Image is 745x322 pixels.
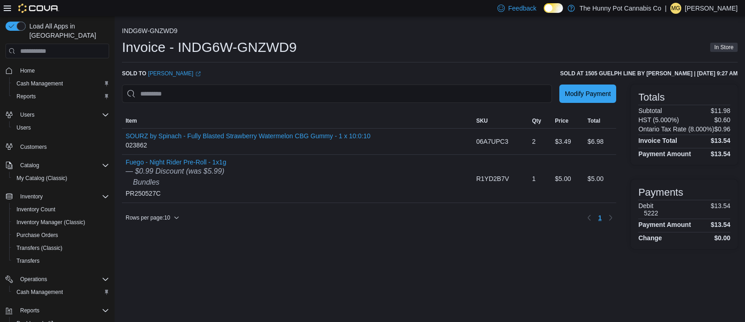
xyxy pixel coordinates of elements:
h3: Payments [638,187,683,198]
span: Operations [20,276,47,283]
button: Reports [9,90,113,103]
span: Cash Management [13,287,109,298]
button: Modify Payment [559,85,616,103]
div: Maddy Griffiths [670,3,681,14]
span: Users [17,109,109,120]
span: Reports [20,307,39,314]
div: — $0.99 Discount (was $5.99) [126,166,226,177]
h4: Payment Amount [638,150,691,158]
a: Inventory Manager (Classic) [13,217,89,228]
h6: 5222 [644,209,658,217]
button: Reports [17,305,43,316]
nav: Pagination for table: MemoryTable from EuiInMemoryTable [584,210,617,225]
button: SOURZ by Spinach - Fully Blasted Strawberry Watermelon CBG Gummy - 1 x 10:0:10 [126,132,370,140]
p: $13.54 [711,202,730,217]
a: Reports [13,91,39,102]
button: Users [17,109,38,120]
button: Users [9,121,113,134]
div: $6.98 [584,132,616,151]
span: 1 [598,213,602,222]
h6: Debit [638,202,658,209]
span: Inventory Count [13,204,109,215]
p: $11.98 [711,107,730,114]
div: $5.00 [551,169,584,188]
span: Reports [13,91,109,102]
a: Home [17,65,39,76]
span: Modify Payment [565,89,611,98]
span: Home [17,65,109,76]
input: This is a search bar. As you type, the results lower in the page will automatically filter. [122,85,552,103]
a: Cash Management [13,78,66,89]
a: [PERSON_NAME]External link [148,70,201,77]
span: Customers [20,143,47,151]
span: SKU [476,117,488,124]
h4: Change [638,234,662,242]
span: Users [20,111,34,119]
svg: External link [195,71,201,77]
span: Inventory [20,193,43,200]
button: Item [122,113,473,128]
span: Transfers (Classic) [13,243,109,254]
button: Page 1 of 1 [595,210,606,225]
button: Reports [2,304,113,317]
span: Operations [17,274,109,285]
button: Purchase Orders [9,229,113,242]
a: Cash Management [13,287,66,298]
button: SKU [473,113,529,128]
span: Inventory Count [17,206,55,213]
span: MG [671,3,680,14]
img: Cova [18,4,59,13]
span: Cash Management [13,78,109,89]
button: My Catalog (Classic) [9,172,113,185]
button: Qty [528,113,551,128]
span: Users [13,122,109,133]
button: Operations [17,274,51,285]
span: Transfers (Classic) [17,244,62,252]
span: Users [17,124,31,131]
button: Previous page [584,212,595,223]
span: Customers [17,141,109,152]
span: Catalog [17,160,109,171]
span: Inventory Manager (Classic) [17,219,85,226]
a: Transfers (Classic) [13,243,66,254]
span: Home [20,67,35,74]
span: Purchase Orders [17,232,58,239]
span: Feedback [508,4,536,13]
div: 2 [528,132,551,151]
span: Item [126,117,137,124]
button: Total [584,113,616,128]
input: Dark Mode [544,3,563,13]
button: Inventory Manager (Classic) [9,216,113,229]
button: Catalog [17,160,43,171]
span: Inventory Manager (Classic) [13,217,109,228]
p: [PERSON_NAME] [685,3,738,14]
button: Cash Management [9,77,113,90]
span: R1YD2B7V [476,173,509,184]
span: My Catalog (Classic) [13,173,109,184]
h3: Totals [638,92,664,103]
nav: An example of EuiBreadcrumbs [122,27,738,36]
div: $3.49 [551,132,584,151]
button: Operations [2,273,113,286]
button: Home [2,64,113,77]
button: Catalog [2,159,113,172]
span: Price [555,117,568,124]
a: Inventory Count [13,204,59,215]
span: In Store [714,43,734,51]
div: 1 [528,169,551,188]
div: Sold to [122,70,201,77]
h4: $13.54 [711,221,730,228]
p: $0.60 [714,116,730,124]
div: $5.00 [584,169,616,188]
a: Purchase Orders [13,230,62,241]
p: The Hunny Pot Cannabis Co [579,3,661,14]
button: Inventory [17,191,46,202]
span: Load All Apps in [GEOGRAPHIC_DATA] [26,22,109,40]
button: Inventory Count [9,203,113,216]
button: Transfers [9,254,113,267]
p: $0.96 [714,125,730,133]
a: Users [13,122,34,133]
span: Catalog [20,162,39,169]
h4: $0.00 [714,234,730,242]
